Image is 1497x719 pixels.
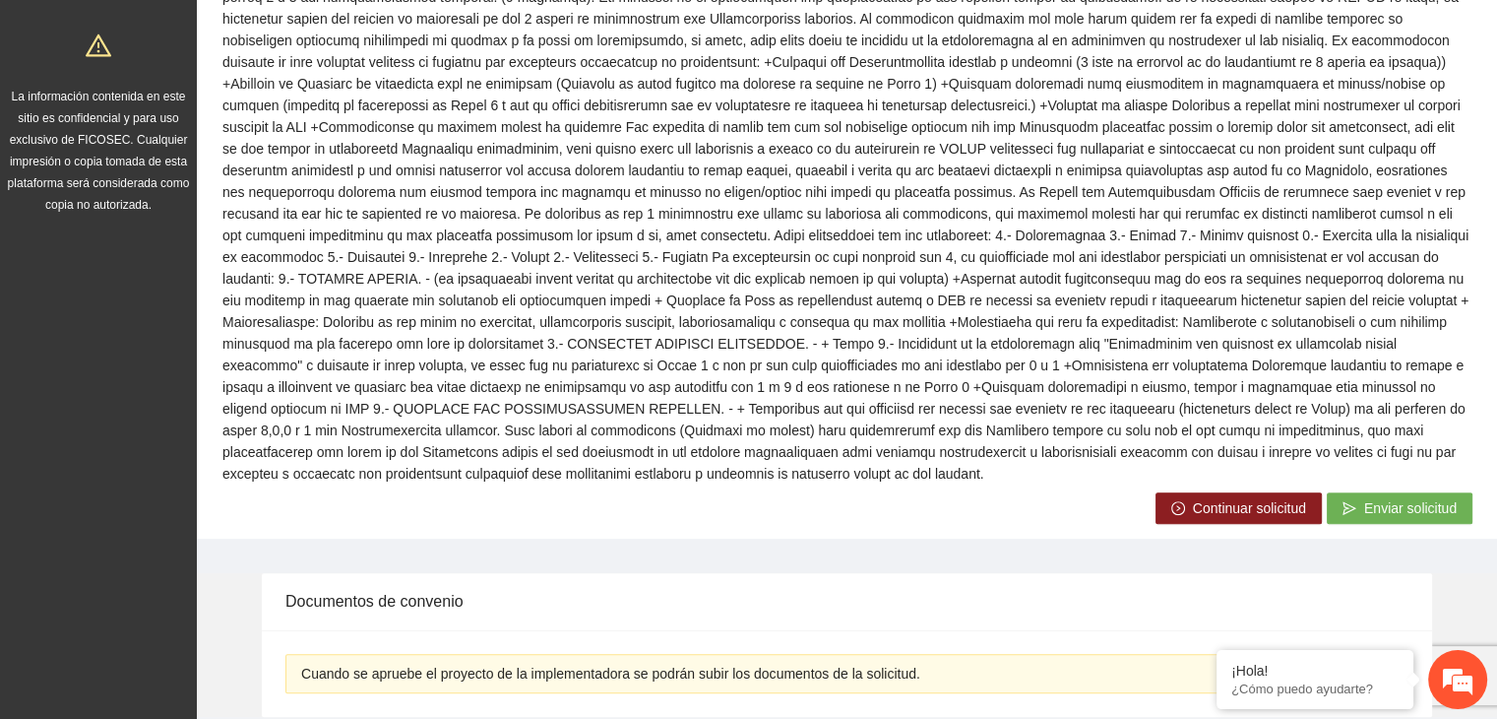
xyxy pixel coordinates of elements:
span: send [1342,501,1356,517]
span: La información contenida en este sitio es confidencial y para uso exclusivo de FICOSEC. Cualquier... [8,90,190,212]
span: Enviar solicitud [1364,497,1457,519]
span: warning [86,33,111,58]
div: Cuando se apruebe el proyecto de la implementadora se podrán subir los documentos de la solicitud. [301,663,1393,685]
span: Estamos en línea. [114,242,272,441]
div: ¡Hola! [1231,663,1399,679]
textarea: Escriba su mensaje y pulse “Intro” [10,496,375,565]
span: right-circle [1171,501,1185,517]
div: Minimizar ventana de chat en vivo [323,10,370,57]
span: Continuar solicitud [1193,497,1306,519]
div: Documentos de convenio [285,573,1408,629]
button: sendEnviar solicitud [1327,492,1472,524]
div: Chatee con nosotros ahora [102,100,331,126]
button: right-circleContinuar solicitud [1155,492,1322,524]
p: ¿Cómo puedo ayudarte? [1231,682,1399,696]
